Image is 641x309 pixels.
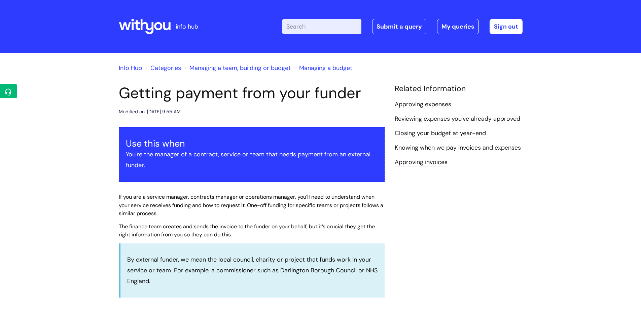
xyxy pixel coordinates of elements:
[150,64,181,72] a: Categories
[282,19,361,34] input: Search
[126,138,378,149] h3: Use this when
[395,144,521,152] a: Knowing when we pay invoices and expenses
[395,100,451,109] a: Approving expenses
[189,64,291,72] a: Managing a team, building or budget
[395,129,486,138] a: Closing your budget at year-end
[119,223,375,238] span: The finance team creates and sends the invoice to the funder on your behalf, but it’s crucial the...
[176,21,198,32] p: info hub
[127,254,378,287] p: By external funder, we mean the local council, charity or project that funds work in your service...
[395,115,520,123] a: Reviewing expenses you've already approved
[119,193,383,217] span: If you are a service manager, contracts manager or operations manager, you'll need to understand ...
[119,84,385,102] h1: Getting payment from your funder
[437,19,479,34] a: My queries
[144,63,181,73] li: Solution home
[183,63,291,73] li: Managing a team, building or budget
[126,149,378,171] p: You're the manager of a contract, service or team that needs payment from an external funder.
[490,19,523,34] a: Sign out
[299,64,352,72] a: Managing a budget
[395,84,523,93] h4: Related Information
[119,108,181,116] div: Modified on: [DATE] 9:55 AM
[119,64,142,72] a: Info Hub
[372,19,426,34] a: Submit a query
[395,158,448,167] a: Approving invoices
[292,63,352,73] li: Managing a budget
[282,19,523,34] div: | -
